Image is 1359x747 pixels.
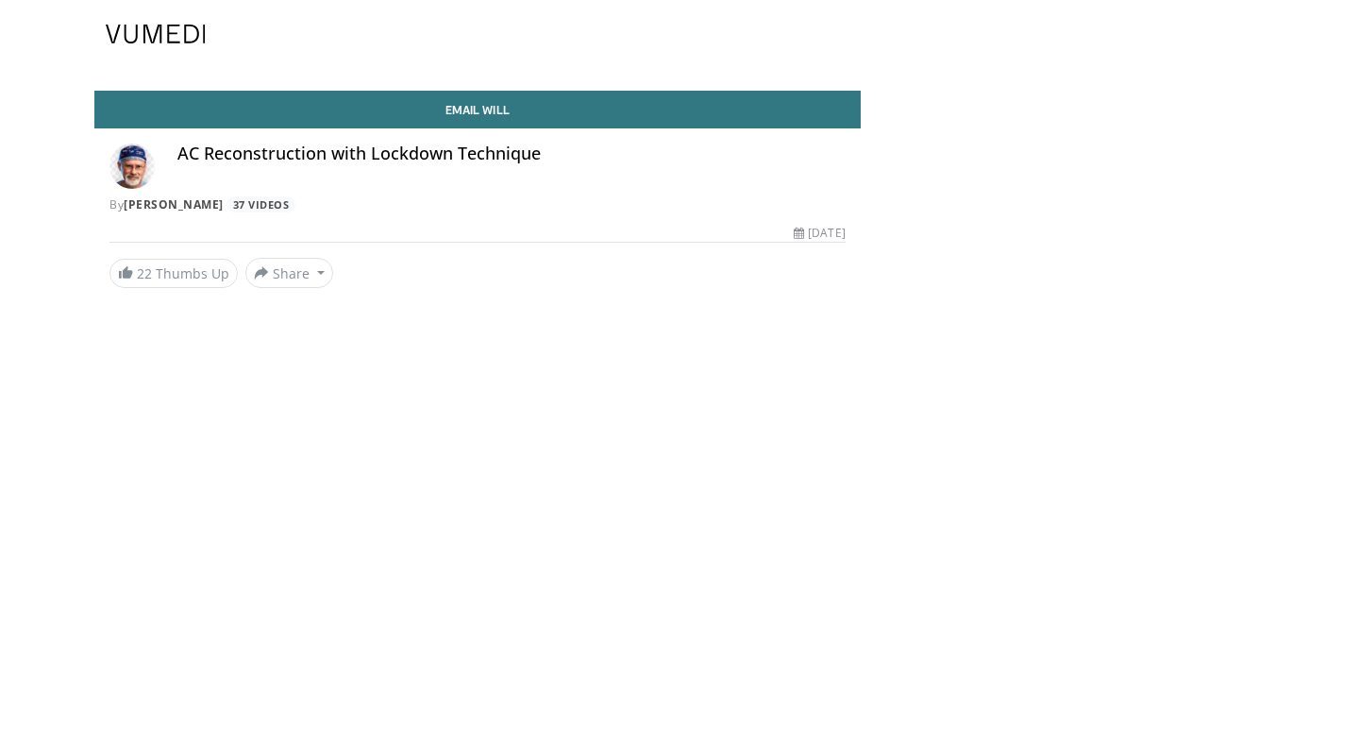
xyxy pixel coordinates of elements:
[109,259,238,288] a: 22 Thumbs Up
[794,225,845,242] div: [DATE]
[177,144,846,164] h4: AC Reconstruction with Lockdown Technique
[106,25,206,43] img: VuMedi Logo
[109,144,155,189] img: Avatar
[124,196,224,212] a: [PERSON_NAME]
[109,196,846,213] div: By
[226,196,295,212] a: 37 Videos
[137,264,152,282] span: 22
[94,91,861,128] a: Email Will
[245,258,333,288] button: Share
